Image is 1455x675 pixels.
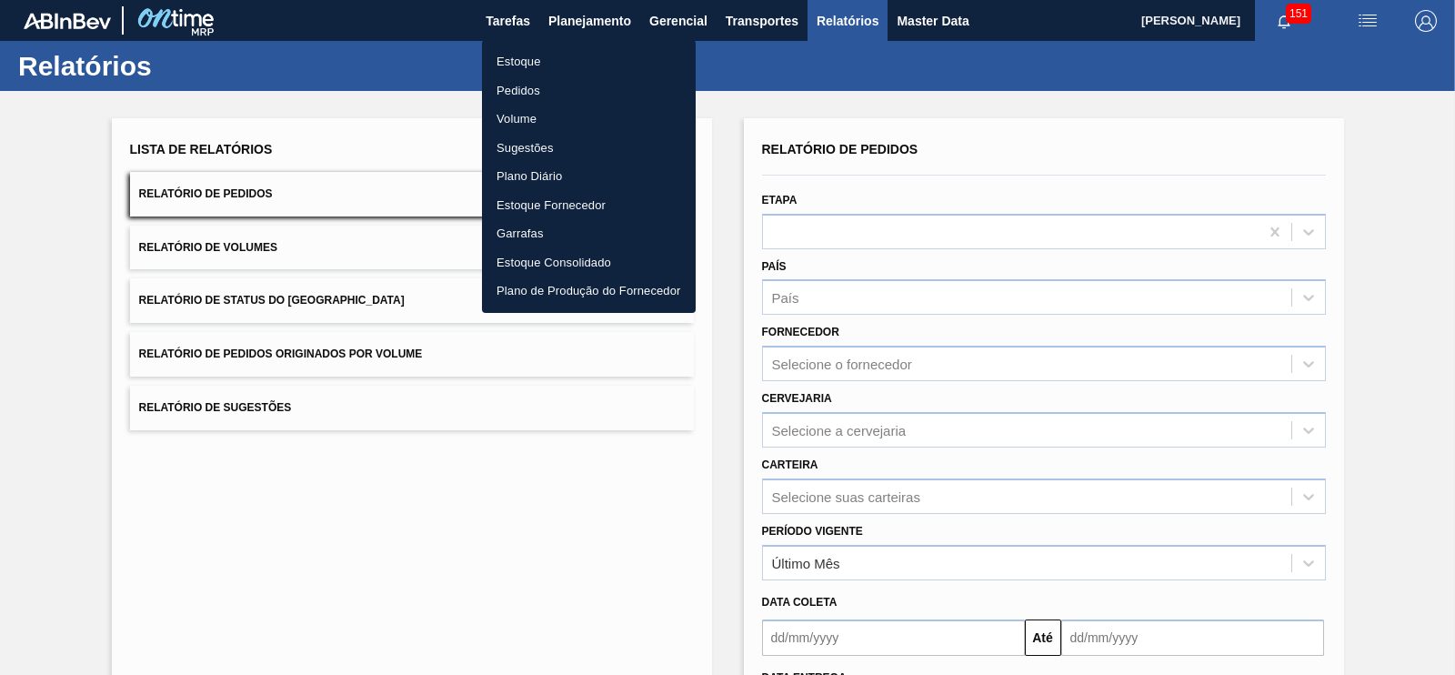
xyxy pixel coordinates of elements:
a: Estoque [482,47,696,76]
a: Plano Diário [482,162,696,191]
a: Pedidos [482,76,696,106]
a: Garrafas [482,219,696,248]
a: Estoque Fornecedor [482,191,696,220]
a: Sugestões [482,134,696,163]
a: Volume [482,105,696,134]
a: Plano de Produção do Fornecedor [482,277,696,306]
a: Estoque Consolidado [482,248,696,277]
